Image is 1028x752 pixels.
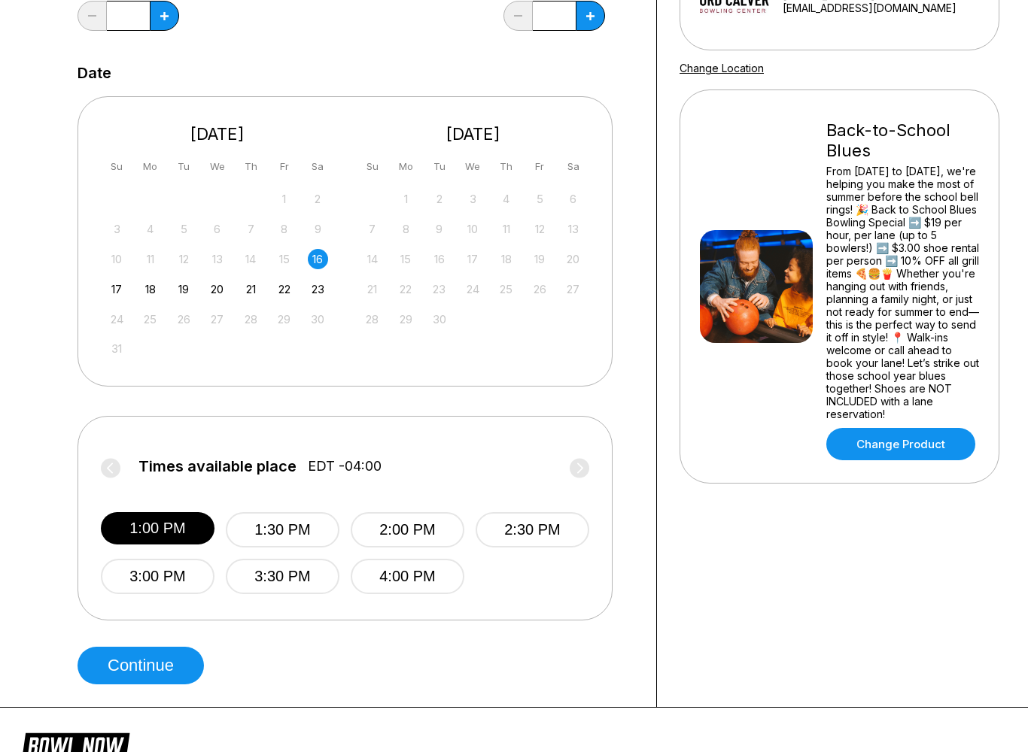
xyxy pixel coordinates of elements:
[463,219,483,239] div: Not available Wednesday, September 10th, 2025
[396,279,416,299] div: Not available Monday, September 22nd, 2025
[496,189,516,209] div: Not available Thursday, September 4th, 2025
[530,249,550,269] div: Not available Friday, September 19th, 2025
[429,189,449,209] div: Not available Tuesday, September 2nd, 2025
[362,249,382,269] div: Not available Sunday, September 14th, 2025
[530,189,550,209] div: Not available Friday, September 5th, 2025
[357,124,590,144] div: [DATE]
[700,230,813,343] img: Back-to-School Blues
[429,309,449,329] div: Not available Tuesday, September 30th, 2025
[362,219,382,239] div: Not available Sunday, September 7th, 2025
[308,156,328,177] div: Sa
[78,647,204,684] button: Continue
[476,512,589,547] button: 2:30 PM
[563,219,583,239] div: Not available Saturday, September 13th, 2025
[351,559,464,594] button: 4:00 PM
[429,249,449,269] div: Not available Tuesday, September 16th, 2025
[107,249,127,269] div: Not available Sunday, August 10th, 2025
[429,219,449,239] div: Not available Tuesday, September 9th, 2025
[226,559,339,594] button: 3:30 PM
[463,156,483,177] div: We
[274,309,294,329] div: Not available Friday, August 29th, 2025
[226,512,339,547] button: 1:30 PM
[396,309,416,329] div: Not available Monday, September 29th, 2025
[101,124,334,144] div: [DATE]
[241,156,261,177] div: Th
[496,219,516,239] div: Not available Thursday, September 11th, 2025
[351,512,464,547] button: 2:00 PM
[140,219,160,239] div: Not available Monday, August 4th, 2025
[274,249,294,269] div: Not available Friday, August 15th, 2025
[308,458,382,475] span: EDT -04:00
[308,309,328,329] div: Not available Saturday, August 30th, 2025
[396,189,416,209] div: Not available Monday, September 1st, 2025
[563,249,583,269] div: Not available Saturday, September 20th, 2025
[463,279,483,299] div: Not available Wednesday, September 24th, 2025
[274,156,294,177] div: Fr
[174,279,194,299] div: Choose Tuesday, August 19th, 2025
[107,338,127,359] div: Not available Sunday, August 31st, 2025
[496,249,516,269] div: Not available Thursday, September 18th, 2025
[463,249,483,269] div: Not available Wednesday, September 17th, 2025
[241,249,261,269] div: Not available Thursday, August 14th, 2025
[530,156,550,177] div: Fr
[140,249,160,269] div: Not available Monday, August 11th, 2025
[101,559,214,594] button: 3:00 PM
[174,309,194,329] div: Not available Tuesday, August 26th, 2025
[308,219,328,239] div: Not available Saturday, August 9th, 2025
[362,279,382,299] div: Not available Sunday, September 21st, 2025
[207,156,227,177] div: We
[241,309,261,329] div: Not available Thursday, August 28th, 2025
[429,279,449,299] div: Not available Tuesday, September 23rd, 2025
[783,2,993,14] a: [EMAIL_ADDRESS][DOMAIN_NAME]
[241,279,261,299] div: Choose Thursday, August 21st, 2025
[563,189,583,209] div: Not available Saturday, September 6th, 2025
[826,428,975,460] a: Change Product
[107,279,127,299] div: Choose Sunday, August 17th, 2025
[207,279,227,299] div: Choose Wednesday, August 20th, 2025
[308,189,328,209] div: Not available Saturday, August 2nd, 2025
[362,309,382,329] div: Not available Sunday, September 28th, 2025
[138,458,297,475] span: Times available place
[826,165,979,420] div: From [DATE] to [DATE], we're helping you make the most of summer before the school bell rings! 🎉 ...
[78,65,111,81] label: Date
[207,249,227,269] div: Not available Wednesday, August 13th, 2025
[308,249,328,269] div: Choose Saturday, August 16th, 2025
[101,512,214,544] button: 1:00 PM
[530,219,550,239] div: Not available Friday, September 12th, 2025
[107,219,127,239] div: Not available Sunday, August 3rd, 2025
[496,156,516,177] div: Th
[174,219,194,239] div: Not available Tuesday, August 5th, 2025
[360,187,586,329] div: month 2025-09
[107,156,127,177] div: Su
[207,309,227,329] div: Not available Wednesday, August 27th, 2025
[274,279,294,299] div: Choose Friday, August 22nd, 2025
[140,309,160,329] div: Not available Monday, August 25th, 2025
[680,62,764,74] a: Change Location
[826,120,979,161] div: Back-to-School Blues
[429,156,449,177] div: Tu
[396,249,416,269] div: Not available Monday, September 15th, 2025
[105,187,330,359] div: month 2025-08
[563,156,583,177] div: Sa
[396,219,416,239] div: Not available Monday, September 8th, 2025
[396,156,416,177] div: Mo
[563,279,583,299] div: Not available Saturday, September 27th, 2025
[274,189,294,209] div: Not available Friday, August 1st, 2025
[174,156,194,177] div: Tu
[274,219,294,239] div: Not available Friday, August 8th, 2025
[362,156,382,177] div: Su
[140,279,160,299] div: Choose Monday, August 18th, 2025
[241,219,261,239] div: Not available Thursday, August 7th, 2025
[207,219,227,239] div: Not available Wednesday, August 6th, 2025
[530,279,550,299] div: Not available Friday, September 26th, 2025
[140,156,160,177] div: Mo
[496,279,516,299] div: Not available Thursday, September 25th, 2025
[174,249,194,269] div: Not available Tuesday, August 12th, 2025
[463,189,483,209] div: Not available Wednesday, September 3rd, 2025
[308,279,328,299] div: Choose Saturday, August 23rd, 2025
[107,309,127,329] div: Not available Sunday, August 24th, 2025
